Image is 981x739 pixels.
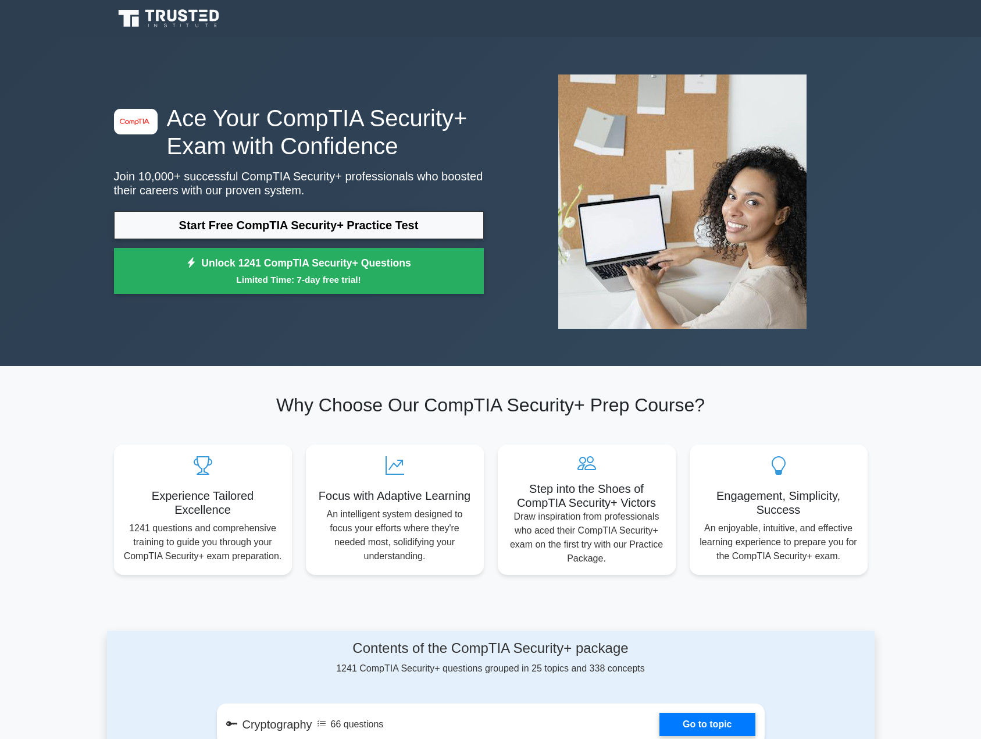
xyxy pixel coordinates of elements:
[315,489,475,503] h5: Focus with Adaptive Learning
[123,489,283,517] h5: Experience Tailored Excellence
[114,394,868,416] h2: Why Choose Our CompTIA Security+ Prep Course?
[315,507,475,563] p: An intelligent system designed to focus your efforts where they're needed most, solidifying your ...
[699,489,858,517] h5: Engagement, Simplicity, Success
[114,248,484,294] a: Unlock 1241 CompTIA Security+ QuestionsLimited Time: 7-day free trial!
[114,104,484,160] h1: Ace Your CompTIA Security+ Exam with Confidence
[114,169,484,197] p: Join 10,000+ successful CompTIA Security+ professionals who boosted their careers with our proven...
[217,640,765,657] h4: Contents of the CompTIA Security+ package
[507,482,666,510] h5: Step into the Shoes of CompTIA Security+ Victors
[114,211,484,239] a: Start Free CompTIA Security+ Practice Test
[507,510,666,566] p: Draw inspiration from professionals who aced their CompTIA Security+ exam on the first try with o...
[217,640,765,676] div: 1241 CompTIA Security+ questions grouped in 25 topics and 338 concepts
[699,521,858,563] p: An enjoyable, intuitive, and effective learning experience to prepare you for the CompTIA Securit...
[129,273,469,286] small: Limited Time: 7-day free trial!
[659,713,755,736] a: Go to topic
[123,521,283,563] p: 1241 questions and comprehensive training to guide you through your CompTIA Security+ exam prepar...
